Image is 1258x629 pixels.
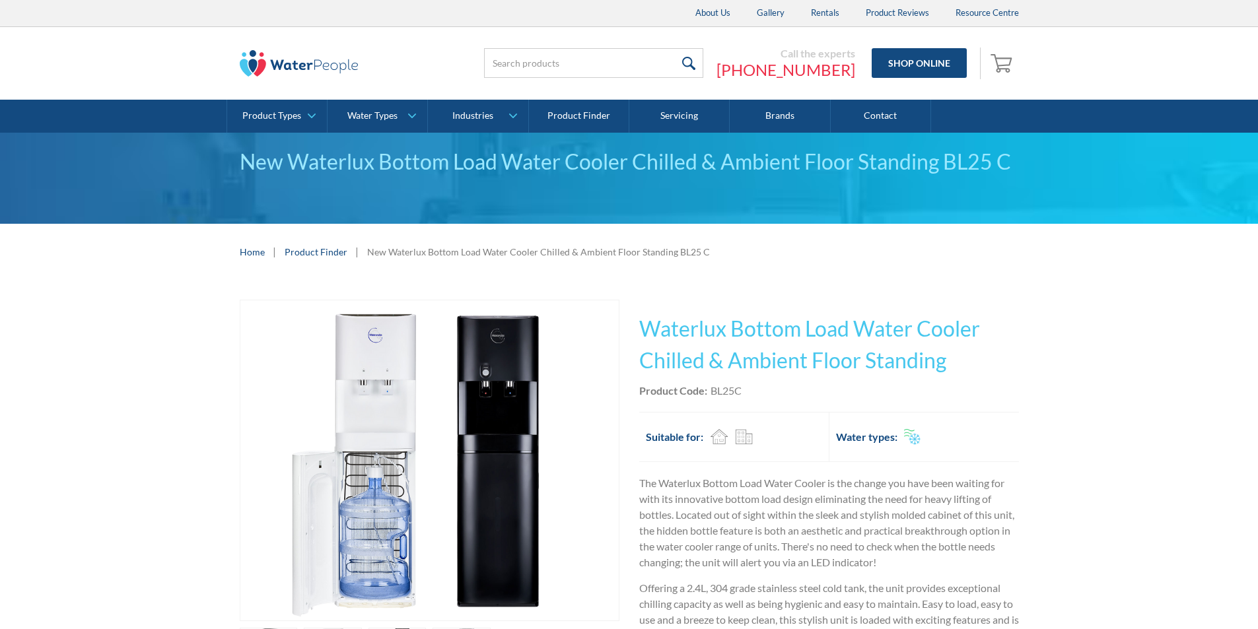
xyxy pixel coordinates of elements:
a: Product Types [227,100,327,133]
div: BL25C [711,383,742,399]
input: Search products [484,48,703,78]
h1: Waterlux Bottom Load Water Cooler Chilled & Ambient Floor Standing [639,313,1019,376]
h2: Suitable for: [646,429,703,445]
a: Product Finder [285,245,347,259]
div: Call the experts [716,47,855,60]
a: Home [240,245,265,259]
a: Servicing [629,100,730,133]
a: Contact [831,100,931,133]
div: | [354,244,361,259]
a: Product Finder [529,100,629,133]
a: Water Types [328,100,427,133]
strong: Product Code: [639,384,707,397]
a: open lightbox [240,300,619,621]
img: shopping cart [991,52,1016,73]
div: Industries [452,110,493,121]
h2: Water types: [836,429,897,445]
img: The Water People [240,50,359,77]
div: New Waterlux Bottom Load Water Cooler Chilled & Ambient Floor Standing BL25 C [240,146,1019,178]
a: [PHONE_NUMBER] [716,60,855,80]
p: The Waterlux Bottom Load Water Cooler is the change you have been waiting for with its innovative... [639,475,1019,570]
div: | [271,244,278,259]
a: Open empty cart [987,48,1019,79]
a: Industries [428,100,528,133]
div: Water Types [347,110,398,121]
a: Brands [730,100,830,133]
div: New Waterlux Bottom Load Water Cooler Chilled & Ambient Floor Standing BL25 C [367,245,710,259]
img: New Waterlux Bottom Load Water Cooler Chilled & Ambient Floor Standing BL25 C [269,300,590,620]
div: Product Types [242,110,301,121]
a: Shop Online [872,48,967,78]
